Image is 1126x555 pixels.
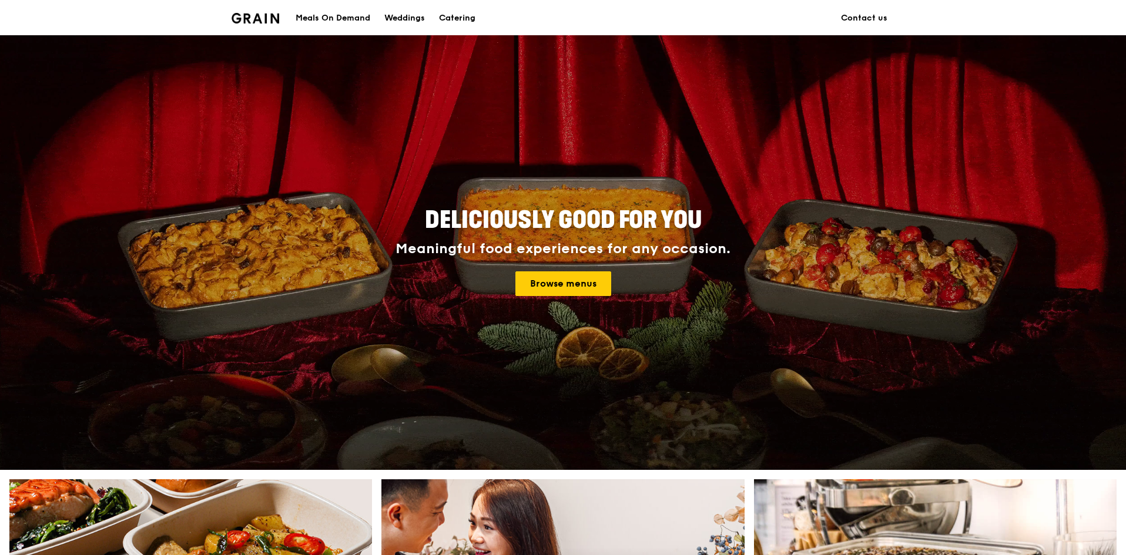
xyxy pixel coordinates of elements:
div: Meals On Demand [296,1,370,36]
span: Deliciously good for you [425,206,702,234]
div: Catering [439,1,475,36]
a: Browse menus [515,271,611,296]
a: Contact us [834,1,894,36]
a: Catering [432,1,482,36]
a: Weddings [377,1,432,36]
div: Weddings [384,1,425,36]
img: Grain [232,13,279,23]
div: Meaningful food experiences for any occasion. [351,241,775,257]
